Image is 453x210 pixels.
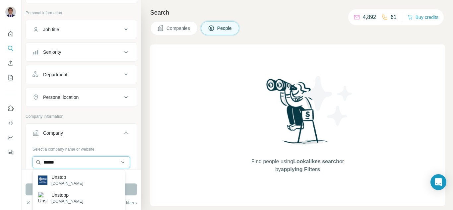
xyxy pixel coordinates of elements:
[26,113,137,119] p: Company information
[298,71,357,131] img: Surfe Illustration - Stars
[5,7,16,17] img: Avatar
[5,72,16,84] button: My lists
[38,192,47,204] img: Unstopp
[43,71,67,78] div: Department
[43,130,63,136] div: Company
[26,67,137,83] button: Department
[51,192,83,198] p: Unstopp
[26,199,44,206] button: Clear
[293,159,339,164] span: Lookalikes search
[43,94,79,101] div: Personal location
[150,8,445,17] h4: Search
[26,89,137,105] button: Personal location
[26,22,137,37] button: Job title
[51,174,83,180] p: Unstop
[26,44,137,60] button: Seniority
[408,13,438,22] button: Buy credits
[217,25,232,32] span: People
[281,167,320,172] span: applying Filters
[263,77,332,151] img: Surfe Illustration - Woman searching with binoculars
[244,158,351,174] span: Find people using or by
[5,103,16,114] button: Use Surfe on LinkedIn
[38,175,47,185] img: Unstop
[26,10,137,16] p: Personal information
[32,144,130,152] div: Select a company name or website
[43,26,59,33] div: Job title
[5,117,16,129] button: Use Surfe API
[51,180,83,186] p: [DOMAIN_NAME]
[43,49,61,55] div: Seniority
[51,198,83,204] p: [DOMAIN_NAME]
[166,25,191,32] span: Companies
[5,28,16,40] button: Quick start
[430,174,446,190] div: Open Intercom Messenger
[5,42,16,54] button: Search
[363,13,376,21] p: 4,892
[5,146,16,158] button: Feedback
[391,13,397,21] p: 61
[5,132,16,144] button: Dashboard
[5,57,16,69] button: Enrich CSV
[26,125,137,144] button: Company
